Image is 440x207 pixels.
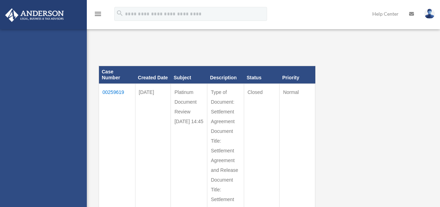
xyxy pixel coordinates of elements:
[207,66,244,84] th: Description
[424,9,435,19] img: User Pic
[94,10,102,18] i: menu
[280,66,315,84] th: Priority
[3,8,66,22] img: Anderson Advisors Platinum Portal
[135,66,171,84] th: Created Date
[99,66,135,84] th: Case Number
[171,66,207,84] th: Subject
[116,9,124,17] i: search
[94,12,102,18] a: menu
[244,66,280,84] th: Status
